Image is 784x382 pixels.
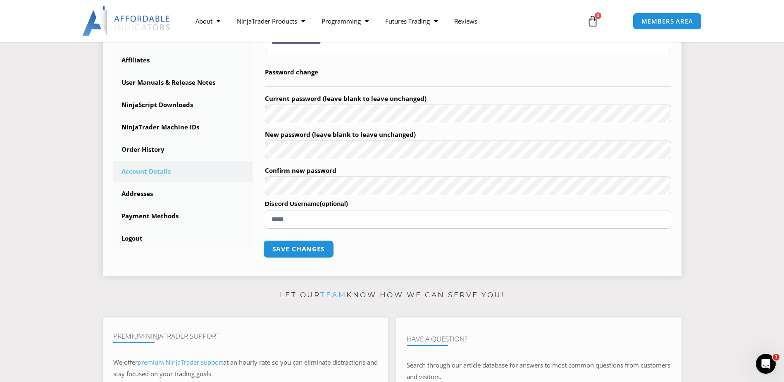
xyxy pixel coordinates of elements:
[407,335,671,343] h4: Have A Question?
[377,12,446,31] a: Futures Trading
[265,128,671,141] label: New password (leave blank to leave unchanged)
[113,358,138,366] span: We offer
[113,72,253,93] a: User Manuals & Release Notes
[113,139,253,160] a: Order History
[113,183,253,205] a: Addresses
[229,12,313,31] a: NinjaTrader Products
[113,94,253,116] a: NinjaScript Downloads
[82,6,171,36] img: LogoAI | Affordable Indicators – NinjaTrader
[574,9,611,33] a: 0
[187,12,229,31] a: About
[187,12,577,31] nav: Menu
[103,289,682,302] p: Let our know how we can serve you!
[113,205,253,227] a: Payment Methods
[265,164,671,177] label: Confirm new password
[446,12,486,31] a: Reviews
[113,161,253,182] a: Account Details
[641,18,693,24] span: MEMBERS AREA
[113,228,253,249] a: Logout
[113,27,253,249] nav: Account pages
[263,240,334,258] button: Save changes
[113,50,253,71] a: Affiliates
[773,354,779,361] span: 1
[265,58,671,87] legend: Password change
[113,117,253,138] a: NinjaTrader Machine IDs
[138,358,223,366] a: premium NinjaTrader support
[756,354,776,374] iframe: Intercom live chat
[113,358,378,378] span: at an hourly rate so you can eliminate distractions and stay focused on your trading goals.
[633,13,702,30] a: MEMBERS AREA
[313,12,377,31] a: Programming
[320,291,346,299] a: team
[265,92,671,105] label: Current password (leave blank to leave unchanged)
[113,332,378,340] h4: Premium NinjaTrader Support
[320,200,348,207] span: (optional)
[595,12,601,19] span: 0
[265,198,671,210] label: Discord Username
